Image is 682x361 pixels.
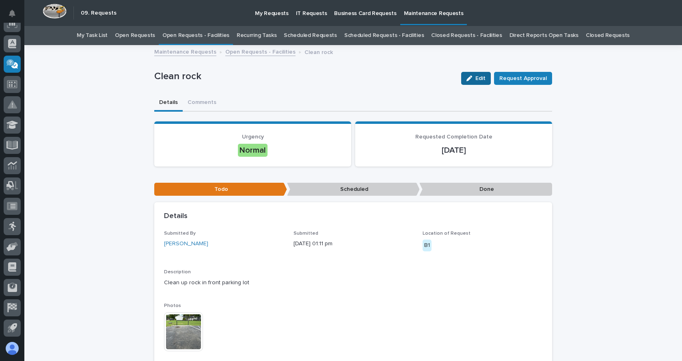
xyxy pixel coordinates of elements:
[287,183,420,196] p: Scheduled
[499,73,547,83] span: Request Approval
[494,72,552,85] button: Request Approval
[461,72,491,85] button: Edit
[164,231,196,236] span: Submitted By
[4,340,21,357] button: users-avatar
[238,144,268,157] div: Normal
[586,26,630,45] a: Closed Requests
[162,26,229,45] a: Open Requests - Facilities
[242,134,264,140] span: Urgency
[164,279,542,287] p: Clean up rock in front parking lot
[294,231,318,236] span: Submitted
[164,212,188,221] h2: Details
[475,75,486,82] span: Edit
[77,26,108,45] a: My Task List
[415,134,492,140] span: Requested Completion Date
[154,71,455,82] p: Clean rock
[225,47,296,56] a: Open Requests - Facilities
[294,240,413,248] p: [DATE] 01:11 pm
[154,95,183,112] button: Details
[304,47,333,56] p: Clean rock
[154,183,287,196] p: Todo
[365,145,542,155] p: [DATE]
[81,10,117,17] h2: 09. Requests
[115,26,155,45] a: Open Requests
[10,10,21,23] div: Notifications
[4,5,21,22] button: Notifications
[431,26,502,45] a: Closed Requests - Facilities
[423,240,432,251] div: B1
[237,26,276,45] a: Recurring Tasks
[419,183,552,196] p: Done
[344,26,424,45] a: Scheduled Requests - Facilities
[509,26,578,45] a: Direct Reports Open Tasks
[154,47,216,56] a: Maintenance Requests
[423,231,470,236] span: Location of Request
[164,270,191,275] span: Description
[284,26,337,45] a: Scheduled Requests
[164,240,208,248] a: [PERSON_NAME]
[43,4,67,19] img: Workspace Logo
[183,95,221,112] button: Comments
[164,303,181,308] span: Photos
